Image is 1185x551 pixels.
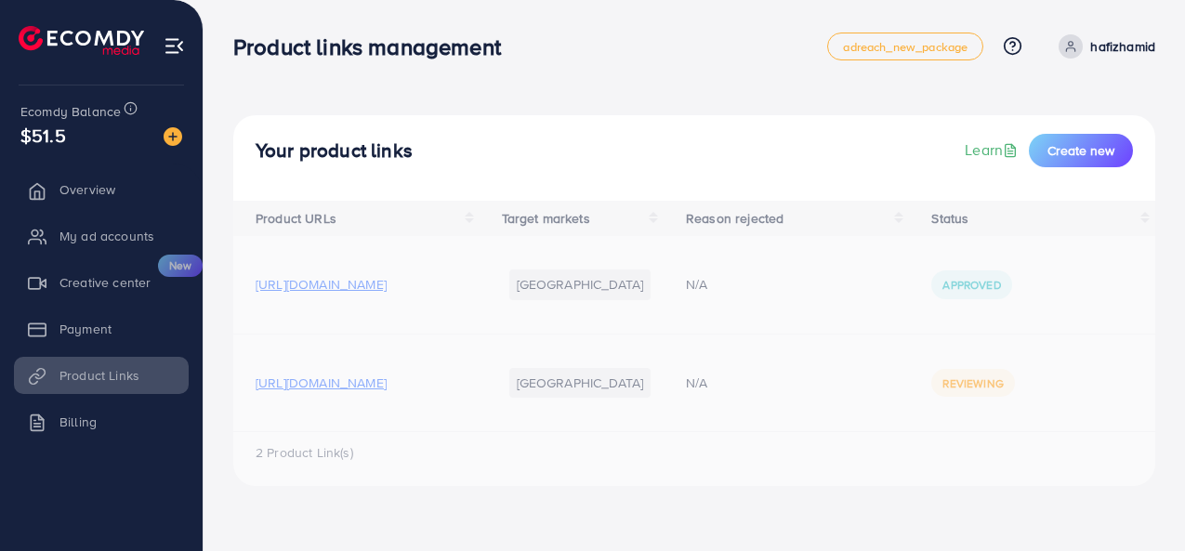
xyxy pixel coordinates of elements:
[20,102,121,121] span: Ecomdy Balance
[843,41,968,53] span: adreach_new_package
[19,26,144,55] img: logo
[233,33,516,60] h3: Product links management
[20,122,66,149] span: $51.5
[256,139,413,163] h4: Your product links
[1047,141,1114,160] span: Create new
[1029,134,1133,167] button: Create new
[164,127,182,146] img: image
[827,33,983,60] a: adreach_new_package
[1051,34,1155,59] a: hafizhamid
[164,35,185,57] img: menu
[1090,35,1155,58] p: hafizhamid
[965,139,1021,161] a: Learn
